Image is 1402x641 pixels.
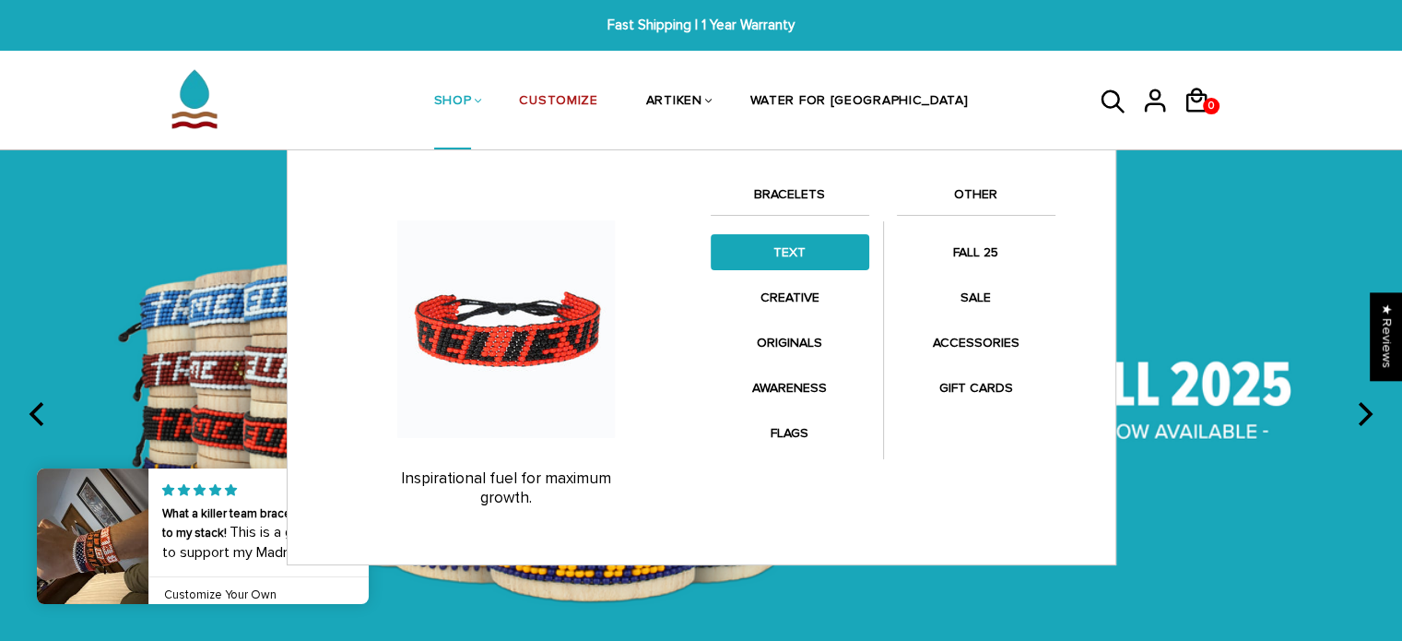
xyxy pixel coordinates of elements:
[1183,120,1224,123] a: 0
[897,234,1055,270] a: FALL 25
[897,370,1055,406] a: GIFT CARDS
[711,325,869,361] a: ORIGINALS
[1343,394,1384,434] button: next
[750,53,969,151] a: WATER FOR [GEOGRAPHIC_DATA]
[897,325,1055,361] a: ACCESSORIES
[320,469,692,507] p: Inspirational fuel for maximum growth.
[897,184,1055,215] a: OTHER
[711,184,869,215] a: BRACELETS
[1371,292,1402,380] div: Click to open Judge.me floating reviews tab
[897,279,1055,315] a: SALE
[711,234,869,270] a: TEXT
[711,370,869,406] a: AWARENESS
[519,53,597,151] a: CUSTOMIZE
[711,279,869,315] a: CREATIVE
[18,394,59,434] button: previous
[1204,93,1219,119] span: 0
[711,415,869,451] a: FLAGS
[434,53,472,151] a: SHOP
[431,15,970,36] span: Fast Shipping | 1 Year Warranty
[646,53,702,151] a: ARTIKEN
